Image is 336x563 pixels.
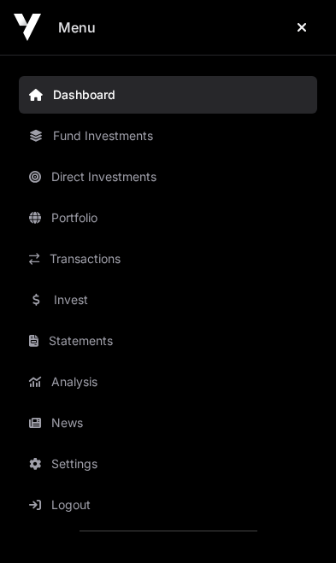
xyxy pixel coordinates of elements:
[19,117,317,155] a: Fund Investments
[19,486,324,524] button: Logout
[281,10,322,44] button: Close
[19,199,317,237] a: Portfolio
[19,281,317,319] a: Invest
[19,322,317,360] a: Statements
[19,363,317,401] a: Analysis
[19,404,317,442] a: News
[58,17,96,38] h2: Menu
[251,481,336,563] iframe: Chat Widget
[19,158,317,196] a: Direct Investments
[14,14,41,41] img: Icehouse Ventures Logo
[19,240,317,278] a: Transactions
[19,76,317,114] a: Dashboard
[19,445,317,483] a: Settings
